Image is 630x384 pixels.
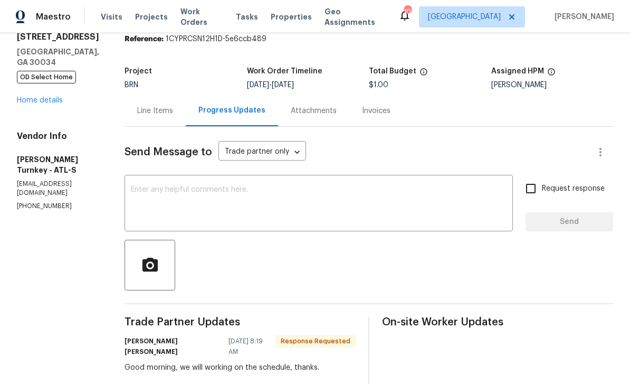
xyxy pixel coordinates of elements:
span: [DATE] [247,81,269,89]
h6: [PERSON_NAME] [PERSON_NAME] [125,336,222,357]
h5: Total Budget [369,68,416,75]
span: Response Requested [276,336,355,346]
span: Geo Assignments [324,6,386,27]
b: Reference: [125,35,164,43]
h4: Vendor Info [17,131,99,142]
h5: Work Order Timeline [247,68,322,75]
span: Visits [101,12,122,22]
h5: [GEOGRAPHIC_DATA], GA 30034 [17,46,99,68]
div: Invoices [362,106,390,116]
span: $1.00 [369,81,388,89]
div: Progress Updates [198,105,265,116]
div: [PERSON_NAME] [491,81,614,89]
div: 107 [404,6,411,17]
p: [PHONE_NUMBER] [17,202,99,211]
span: Request response [542,183,605,194]
span: [DATE] [272,81,294,89]
span: The hpm assigned to this work order. [547,68,556,81]
div: 1CYPRCSN12H1D-5e6ccb489 [125,34,613,44]
span: - [247,81,294,89]
span: The total cost of line items that have been proposed by Opendoor. This sum includes line items th... [419,68,428,81]
span: Send Message to [125,147,212,157]
span: [GEOGRAPHIC_DATA] [428,12,501,22]
span: Projects [135,12,168,22]
span: [PERSON_NAME] [550,12,614,22]
div: Attachments [291,106,337,116]
a: Home details [17,97,63,104]
span: Properties [271,12,312,22]
p: [EMAIL_ADDRESS][DOMAIN_NAME] [17,180,99,198]
span: On-site Worker Updates [382,317,613,327]
span: Trade Partner Updates [125,317,356,327]
div: Good morning, we will working on the schedule, thanks. [125,362,356,373]
span: Tasks [236,13,258,21]
div: Trade partner only [218,144,306,161]
span: [DATE] 8:19 AM [228,336,269,357]
h5: [PERSON_NAME] Turnkey - ATL-S [17,154,99,175]
h5: Assigned HPM [491,68,544,75]
h5: Project [125,68,152,75]
span: Maestro [36,12,71,22]
span: OD Select Home [17,71,76,83]
span: BRN [125,81,138,89]
div: Line Items [137,106,173,116]
span: Work Orders [180,6,223,27]
h2: [STREET_ADDRESS] [17,32,99,42]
